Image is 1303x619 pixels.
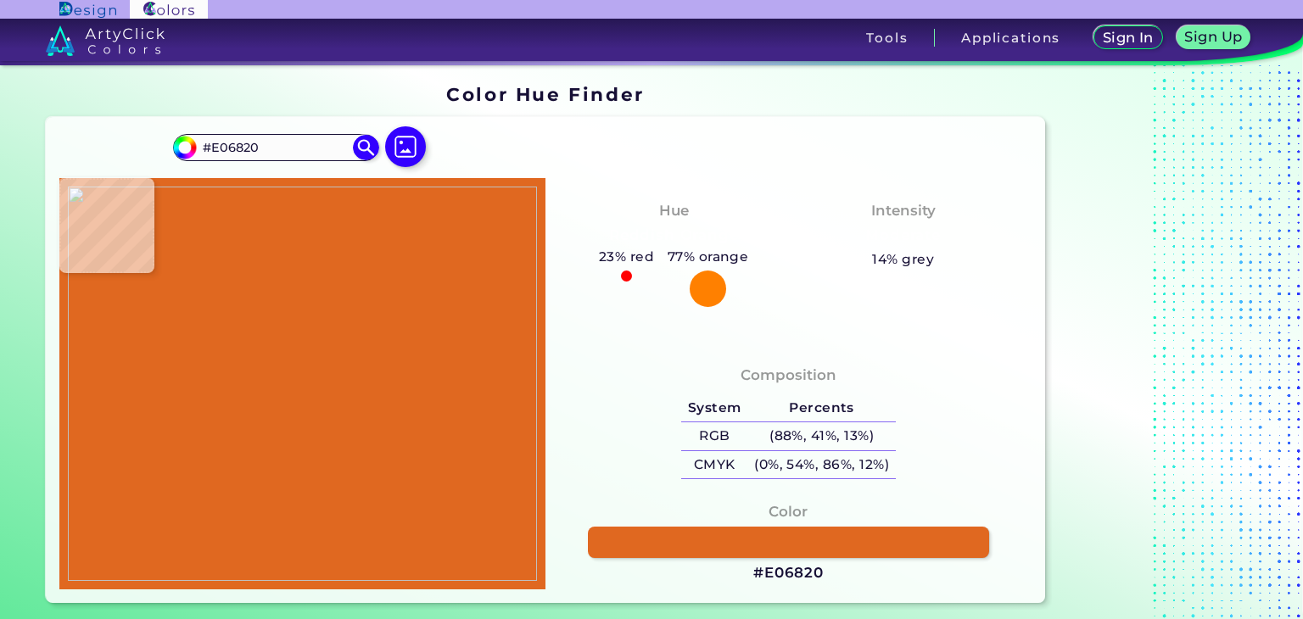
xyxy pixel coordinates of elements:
h4: Composition [741,363,836,388]
h5: 23% red [592,246,661,268]
a: Sign Up [1177,25,1251,49]
h3: Tools [866,31,908,44]
h5: CMYK [681,451,747,479]
img: icon search [353,135,378,160]
h5: Sign In [1103,31,1154,44]
iframe: Advertisement [1052,77,1264,609]
h4: Intensity [871,198,936,223]
h5: RGB [681,422,747,450]
h5: 14% grey [872,248,934,270]
img: logo_artyclick_colors_white.svg [46,25,165,56]
h5: System [681,394,747,422]
h4: Color [769,499,808,524]
h5: Percents [747,394,895,422]
h3: #E06820 [753,563,824,583]
h3: Moderate [858,226,948,246]
img: ArtyClick Design logo [59,2,116,18]
h5: (88%, 41%, 13%) [747,422,895,450]
h1: Color Hue Finder [446,81,644,107]
h3: Applications [961,31,1060,44]
img: icon picture [385,126,426,167]
input: type color.. [197,137,355,159]
a: Sign In [1093,25,1163,49]
h5: (0%, 54%, 86%, 12%) [747,451,895,479]
h4: Hue [659,198,689,223]
img: 7045cee4-5609-40d5-b71a-5d9ca6a997aa [68,187,537,581]
h5: Sign Up [1184,30,1242,43]
h5: 77% orange [661,246,755,268]
h3: Reddish Orange [601,226,746,246]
